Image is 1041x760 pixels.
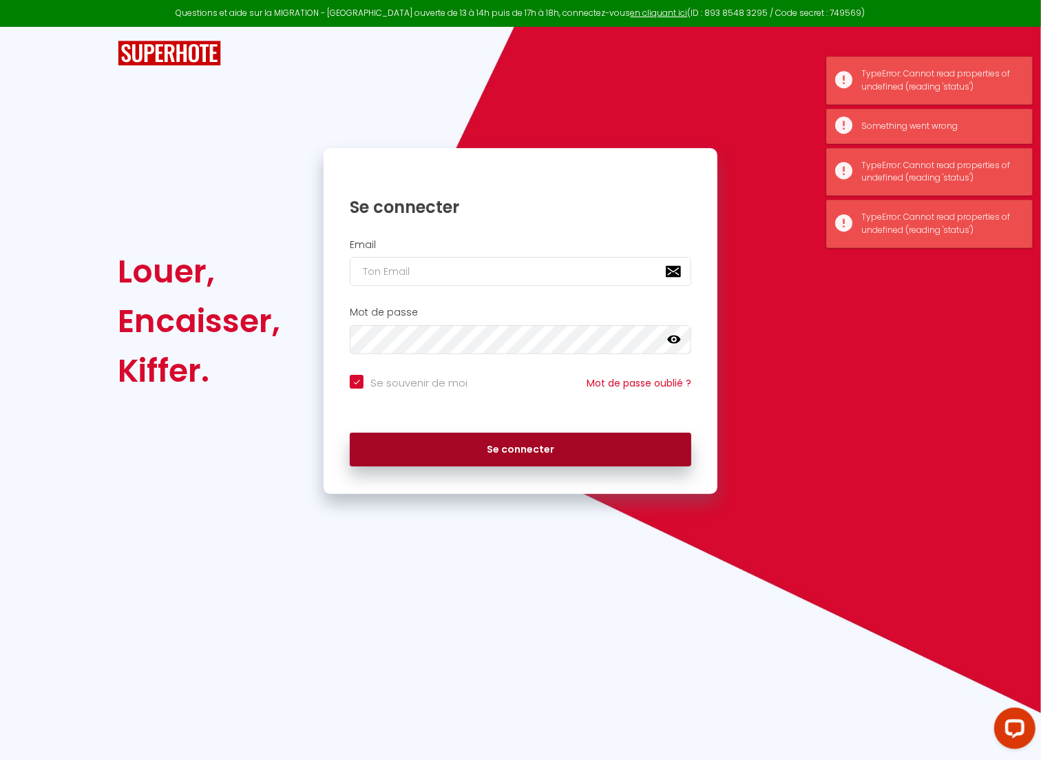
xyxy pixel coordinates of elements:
[350,307,691,318] h2: Mot de passe
[118,41,221,66] img: SuperHote logo
[350,196,691,218] h1: Se connecter
[350,433,691,467] button: Se connecter
[587,376,691,390] a: Mot de passe oublié ?
[118,346,280,396] div: Kiffer.
[118,296,280,346] div: Encaisser,
[861,159,1018,185] div: TypeError: Cannot read properties of undefined (reading 'status')
[350,257,691,286] input: Ton Email
[861,120,1018,133] div: Something went wrong
[118,247,280,296] div: Louer,
[861,211,1018,237] div: TypeError: Cannot read properties of undefined (reading 'status')
[983,702,1041,760] iframe: LiveChat chat widget
[631,7,688,19] a: en cliquant ici
[350,239,691,251] h2: Email
[861,68,1018,94] div: TypeError: Cannot read properties of undefined (reading 'status')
